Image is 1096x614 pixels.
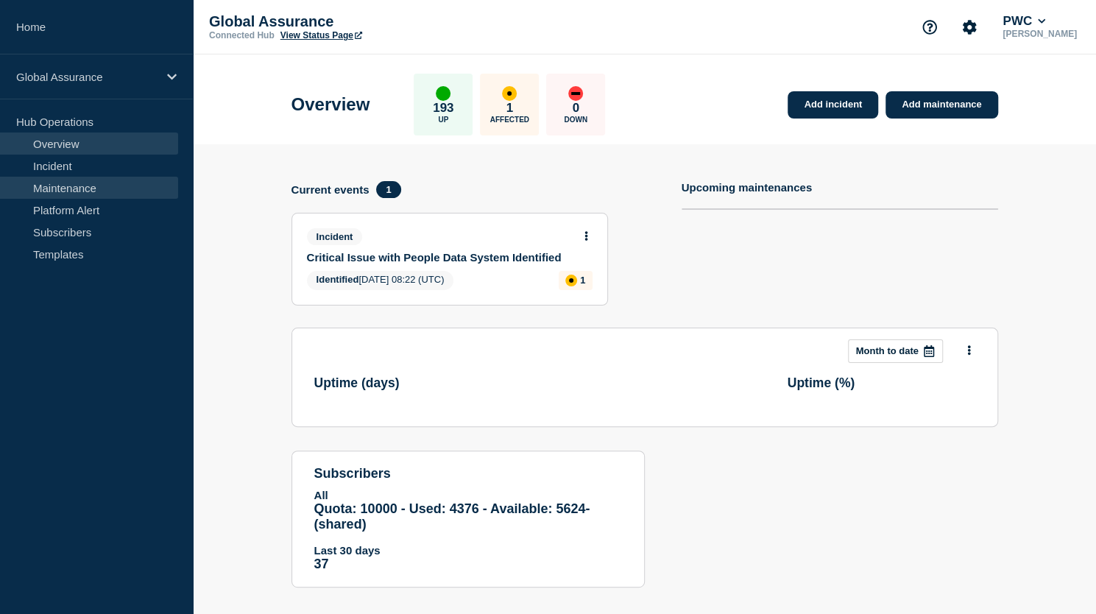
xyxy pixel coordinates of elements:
p: 0 [573,101,579,116]
h3: Uptime ( days ) [314,375,400,391]
button: PWC [1000,14,1048,29]
p: Global Assurance [16,71,158,83]
a: Critical Issue with People Data System Identified [307,251,573,264]
a: Add maintenance [885,91,997,119]
span: Incident [307,228,363,245]
a: Add incident [788,91,878,119]
span: 1 [376,181,400,198]
p: 1 [580,275,585,286]
h4: Current events [291,183,370,196]
p: Affected [490,116,529,124]
span: Quota: 10000 - Used: 4376 - Available: 5624 - (shared) [314,501,590,532]
h3: Uptime ( % ) [788,375,855,391]
p: 1 [506,101,513,116]
button: Account settings [954,12,985,43]
p: All [314,489,622,501]
div: affected [502,86,517,101]
span: Identified [317,274,359,285]
button: Month to date [848,339,943,363]
p: Up [438,116,448,124]
p: 37 [314,557,622,572]
h4: subscribers [314,466,622,481]
p: Connected Hub [209,30,275,40]
div: affected [565,275,577,286]
h4: Upcoming maintenances [682,181,813,194]
div: down [568,86,583,101]
p: Month to date [856,345,919,356]
p: Last 30 days [314,544,622,557]
p: Down [564,116,587,124]
p: Global Assurance [209,13,503,30]
p: 193 [433,101,453,116]
p: [PERSON_NAME] [1000,29,1080,39]
a: View Status Page [280,30,362,40]
span: [DATE] 08:22 (UTC) [307,271,454,290]
div: up [436,86,450,101]
button: Support [914,12,945,43]
h1: Overview [291,94,370,115]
